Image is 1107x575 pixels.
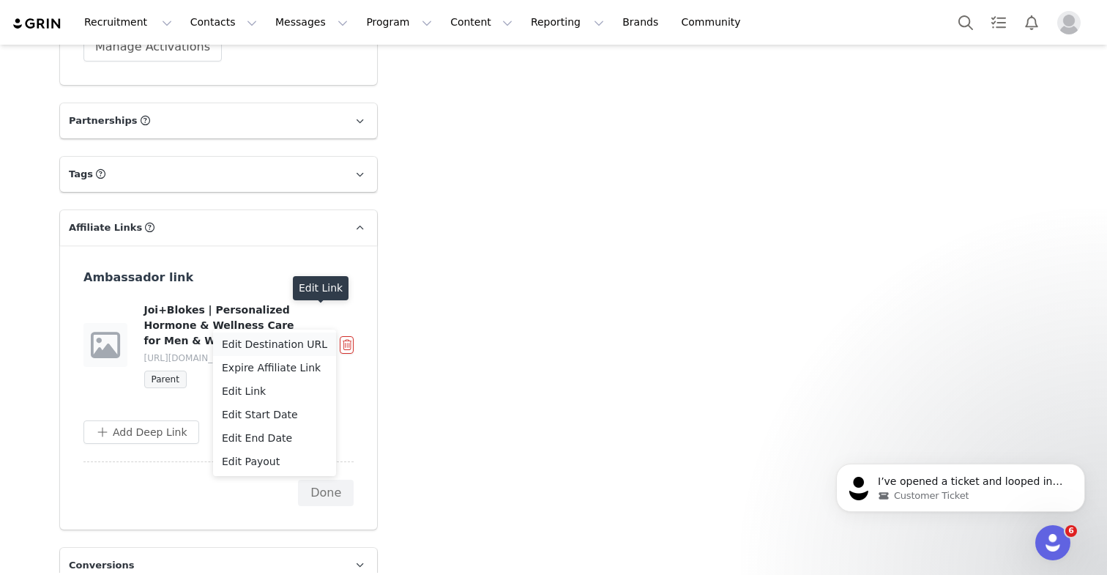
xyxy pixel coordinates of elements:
[213,426,336,450] li: Edit End Date
[75,6,181,39] button: Recruitment
[222,336,327,352] span: Edit Destination URL
[1048,11,1095,34] button: Profile
[213,403,336,426] li: Edit Start Date
[1015,6,1048,39] button: Notifications
[83,32,222,62] button: Manage Activations
[222,383,266,399] span: Edit Link
[298,480,354,506] button: Done
[144,303,302,349] h4: Joi+Blokes | Personalized Hormone & Wellness Care for Men & Women
[222,430,292,446] span: Edit End Date
[213,450,336,473] li: Edit Payout
[222,453,280,470] span: Edit Payout
[83,269,320,286] h3: Ambassador link
[1065,525,1077,537] span: 6
[983,6,1015,39] a: Tasks
[441,6,521,39] button: Content
[357,6,441,39] button: Program
[522,6,613,39] button: Reporting
[69,167,93,182] span: Tags
[12,12,601,28] body: Rich Text Area. Press ALT-0 for help.
[266,6,357,39] button: Messages
[614,6,671,39] a: Brands
[12,17,63,31] img: grin logo
[222,360,321,376] span: Expire Affiliate Link
[80,56,154,70] span: Customer Ticket
[64,42,251,171] span: I’ve opened a ticket and looped in our team so they can help you out. ​ Specific details like tho...
[69,114,138,128] span: Partnerships
[673,6,756,39] a: Community
[950,6,982,39] button: Search
[182,6,266,39] button: Contacts
[814,433,1107,535] iframe: Intercom notifications message
[1057,11,1081,34] img: placeholder-profile.jpg
[144,352,302,365] p: [URL][DOMAIN_NAME]
[69,558,135,573] span: Conversions
[144,371,187,388] span: Parent
[293,276,348,300] div: Edit Link
[69,220,142,235] span: Affiliate Links
[222,407,298,423] span: Edit Start Date
[83,420,199,444] button: Add Deep Link
[1035,525,1070,560] iframe: Intercom live chat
